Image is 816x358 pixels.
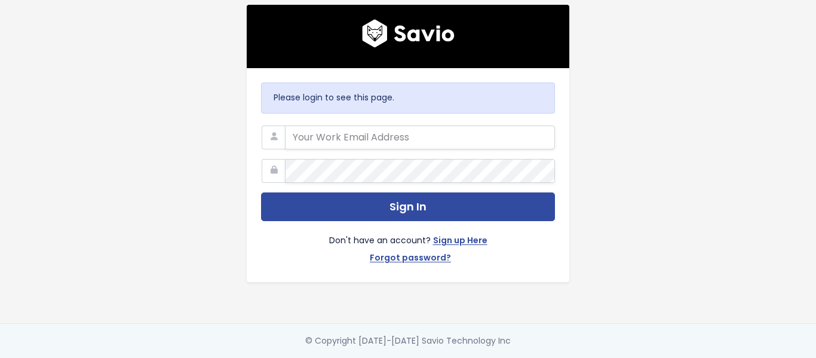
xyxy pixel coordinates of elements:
img: logo600x187.a314fd40982d.png [362,19,455,48]
p: Please login to see this page. [274,90,542,105]
button: Sign In [261,192,555,222]
div: Don't have an account? [261,221,555,268]
input: Your Work Email Address [285,126,555,149]
div: © Copyright [DATE]-[DATE] Savio Technology Inc [305,333,511,348]
a: Sign up Here [433,233,487,250]
a: Forgot password? [370,250,451,268]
